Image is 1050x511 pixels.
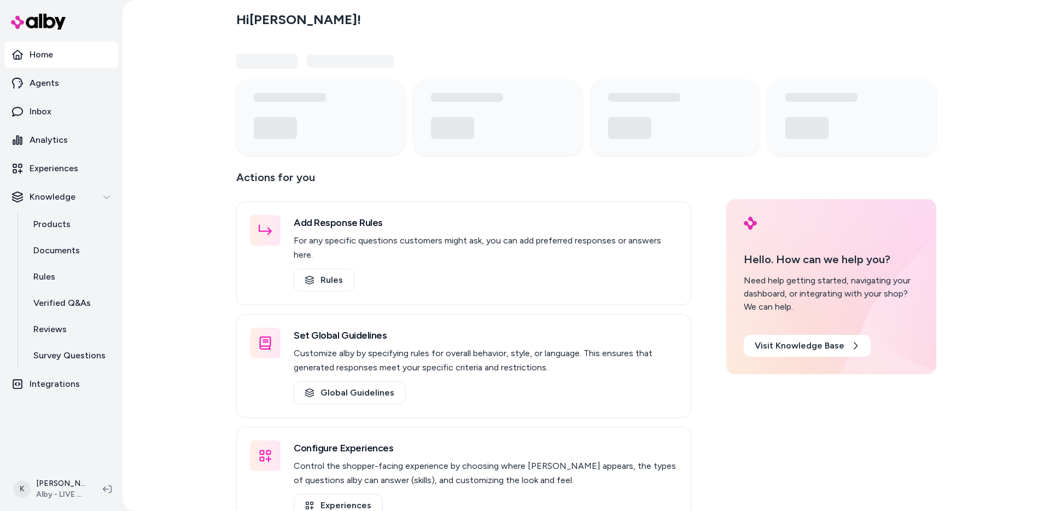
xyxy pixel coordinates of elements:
p: Verified Q&As [33,297,91,310]
p: Actions for you [236,169,691,195]
a: Inbox [4,98,118,125]
a: Verified Q&As [22,290,118,316]
a: Products [22,211,118,237]
a: Documents [22,237,118,264]
p: [PERSON_NAME] [36,478,85,489]
p: Survey Questions [33,349,106,362]
p: Rules [33,270,55,283]
h3: Set Global Guidelines [294,328,678,343]
p: For any specific questions customers might ask, you can add preferred responses or answers here. [294,234,678,262]
a: Analytics [4,127,118,153]
h3: Configure Experiences [294,440,678,456]
a: Global Guidelines [294,381,406,404]
img: alby Logo [11,14,66,30]
p: Home [30,48,53,61]
a: Reviews [22,316,118,342]
a: Experiences [4,155,118,182]
h3: Add Response Rules [294,215,678,230]
a: Home [4,42,118,68]
p: Inbox [30,105,51,118]
p: Reviews [33,323,67,336]
h2: Hi [PERSON_NAME] ! [236,11,361,28]
a: Visit Knowledge Base [744,335,871,357]
p: Analytics [30,133,68,147]
p: Control the shopper-facing experience by choosing where [PERSON_NAME] appears, the types of quest... [294,459,678,487]
button: K[PERSON_NAME]Alby - LIVE on [DOMAIN_NAME] [7,472,94,507]
p: Experiences [30,162,78,175]
p: Customize alby by specifying rules for overall behavior, style, or language. This ensures that ge... [294,346,678,375]
span: K [13,480,31,498]
p: Agents [30,77,59,90]
a: Rules [22,264,118,290]
a: Rules [294,269,354,292]
p: Integrations [30,378,80,391]
span: Alby - LIVE on [DOMAIN_NAME] [36,489,85,500]
p: Hello. How can we help you? [744,251,919,268]
a: Agents [4,70,118,96]
img: alby Logo [744,217,757,230]
p: Knowledge [30,190,75,204]
button: Knowledge [4,184,118,210]
div: Need help getting started, navigating your dashboard, or integrating with your shop? We can help. [744,274,919,313]
p: Documents [33,244,80,257]
p: Products [33,218,71,231]
a: Integrations [4,371,118,397]
a: Survey Questions [22,342,118,369]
